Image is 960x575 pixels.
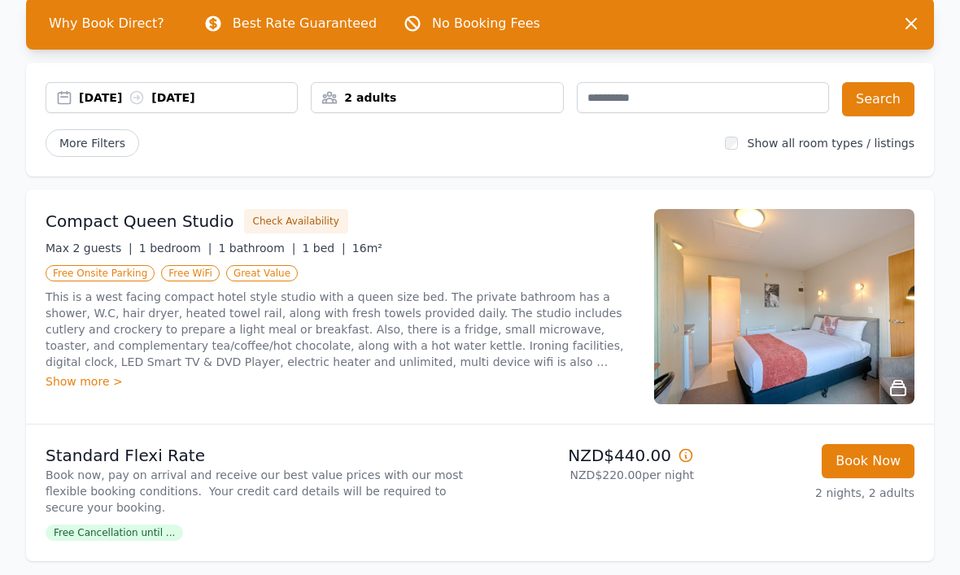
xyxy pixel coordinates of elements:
span: Great Value [226,265,298,281]
div: [DATE] [DATE] [79,89,297,106]
p: No Booking Fees [432,14,540,33]
p: This is a west facing compact hotel style studio with a queen size bed. The private bathroom has ... [46,289,635,370]
span: 1 bed | [302,242,345,255]
span: Why Book Direct? [36,7,177,40]
div: Show more > [46,373,635,390]
p: Book now, pay on arrival and receive our best value prices with our most flexible booking conditi... [46,467,473,516]
h3: Compact Queen Studio [46,210,234,233]
label: Show all room types / listings [748,137,914,150]
p: Standard Flexi Rate [46,444,473,467]
button: Search [842,82,914,116]
span: Max 2 guests | [46,242,133,255]
p: Best Rate Guaranteed [233,14,377,33]
span: 1 bedroom | [139,242,212,255]
button: Check Availability [244,209,348,233]
span: 16m² [352,242,382,255]
span: More Filters [46,129,139,157]
span: 1 bathroom | [218,242,295,255]
p: NZD$220.00 per night [487,467,694,483]
div: 2 adults [312,89,562,106]
p: 2 nights, 2 adults [707,485,914,501]
span: Free Onsite Parking [46,265,155,281]
button: Book Now [822,444,914,478]
span: Free Cancellation until ... [46,525,183,541]
span: Free WiFi [161,265,220,281]
p: NZD$440.00 [487,444,694,467]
